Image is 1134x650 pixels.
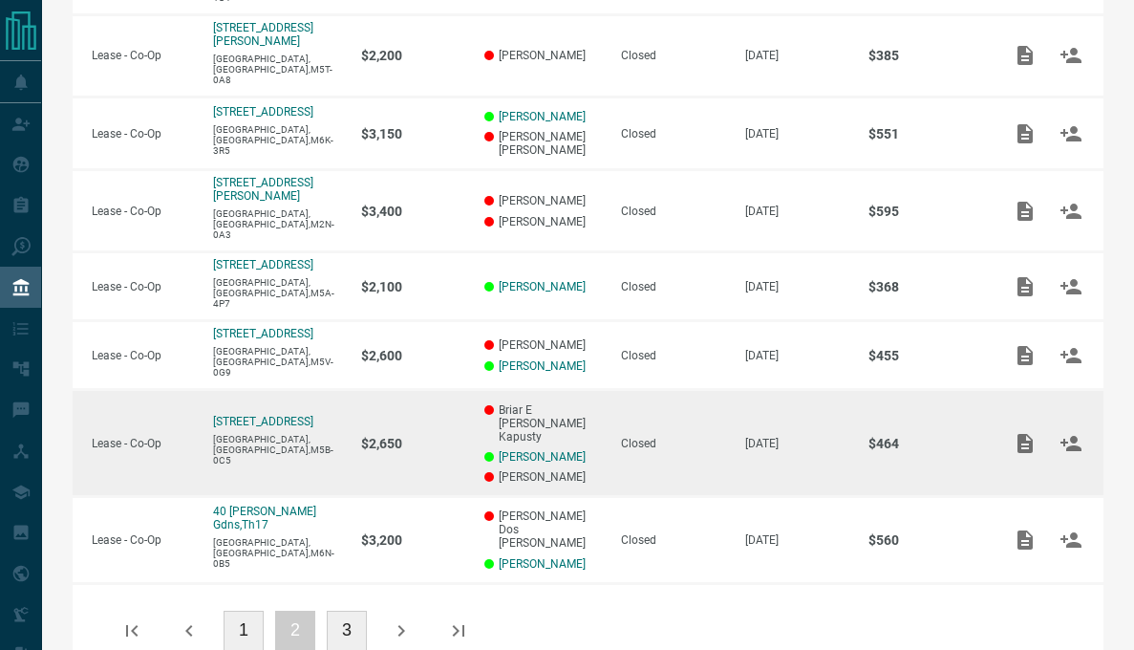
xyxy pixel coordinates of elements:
p: $595 [868,204,983,219]
span: Match Clients [1048,126,1094,140]
span: Match Clients [1048,49,1094,62]
p: [GEOGRAPHIC_DATA],[GEOGRAPHIC_DATA],M6K-3R5 [213,124,342,156]
div: Closed [621,437,726,450]
p: [PERSON_NAME] Dos [PERSON_NAME] [484,509,602,550]
p: [DATE] [745,349,849,362]
a: [STREET_ADDRESS][PERSON_NAME] [213,176,313,203]
p: [PERSON_NAME] [484,194,602,207]
span: Add / View Documents [1002,348,1048,361]
a: [PERSON_NAME] [499,557,586,571]
a: [PERSON_NAME] [499,359,586,373]
p: $368 [868,279,983,294]
p: $3,400 [361,204,465,219]
p: [GEOGRAPHIC_DATA],[GEOGRAPHIC_DATA],M6N-0B5 [213,537,342,569]
p: [GEOGRAPHIC_DATA],[GEOGRAPHIC_DATA],M5T-0A8 [213,54,342,85]
p: [GEOGRAPHIC_DATA],[GEOGRAPHIC_DATA],M5A-4P7 [213,277,342,309]
p: [DATE] [745,205,849,218]
p: [DATE] [745,127,849,141]
p: $3,200 [361,532,465,548]
p: [GEOGRAPHIC_DATA],[GEOGRAPHIC_DATA],M2N-0A3 [213,208,342,240]
p: $3,150 [361,126,465,141]
p: [DATE] [745,49,849,62]
a: [PERSON_NAME] [499,280,586,293]
p: [PERSON_NAME] [484,470,602,484]
p: Lease - Co-Op [92,437,194,450]
p: $2,200 [361,48,465,63]
p: [PERSON_NAME] [484,338,602,352]
div: Closed [621,280,726,293]
p: [GEOGRAPHIC_DATA],[GEOGRAPHIC_DATA],M5B-0C5 [213,434,342,466]
span: Match Clients [1048,532,1094,546]
span: Add / View Documents [1002,49,1048,62]
p: $455 [868,348,983,363]
p: $2,100 [361,279,465,294]
p: $2,600 [361,348,465,363]
span: Match Clients [1048,348,1094,361]
div: Closed [621,533,726,547]
div: Closed [621,127,726,141]
p: $464 [868,436,983,451]
p: Lease - Co-Op [92,127,194,141]
p: [DATE] [745,533,849,547]
a: [PERSON_NAME] [499,110,586,123]
div: Closed [621,205,726,218]
span: Add / View Documents [1002,279,1048,292]
p: [PERSON_NAME] [484,215,602,228]
p: $560 [868,532,983,548]
p: [PERSON_NAME] [484,49,602,62]
a: [STREET_ADDRESS] [213,415,313,428]
a: [STREET_ADDRESS] [213,105,313,119]
span: Add / View Documents [1002,126,1048,140]
p: [DATE] [745,437,849,450]
p: Lease - Co-Op [92,349,194,362]
p: Lease - Co-Op [92,533,194,547]
p: [DATE] [745,280,849,293]
p: Lease - Co-Op [92,205,194,218]
a: [PERSON_NAME] [499,450,586,464]
a: [STREET_ADDRESS] [213,327,313,340]
p: $385 [868,48,983,63]
p: Lease - Co-Op [92,280,194,293]
span: Match Clients [1048,436,1094,449]
a: [STREET_ADDRESS] [213,258,313,271]
p: [PERSON_NAME] [PERSON_NAME] [484,130,602,157]
div: Closed [621,49,726,62]
p: Lease - Co-Op [92,49,194,62]
p: Briar E [PERSON_NAME] Kapusty [484,403,602,444]
span: Add / View Documents [1002,532,1048,546]
span: Match Clients [1048,279,1094,292]
p: $2,650 [361,436,465,451]
p: $551 [868,126,983,141]
div: Closed [621,349,726,362]
span: Match Clients [1048,204,1094,217]
span: Add / View Documents [1002,204,1048,217]
a: 40 [PERSON_NAME] Gdns,Th17 [213,505,316,531]
p: [GEOGRAPHIC_DATA],[GEOGRAPHIC_DATA],M5V-0G9 [213,346,342,378]
span: Add / View Documents [1002,436,1048,449]
a: [STREET_ADDRESS][PERSON_NAME] [213,21,313,48]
